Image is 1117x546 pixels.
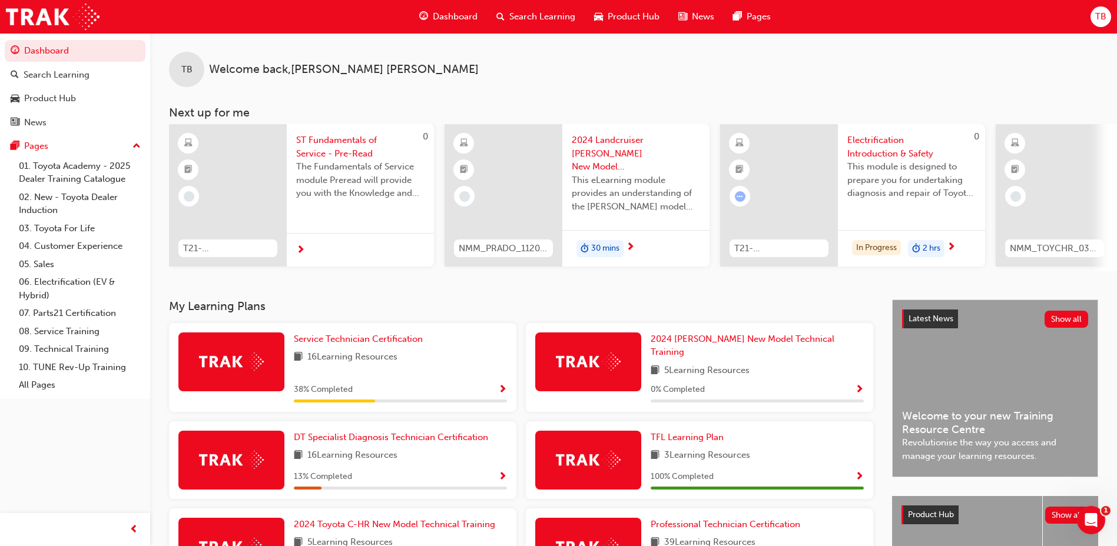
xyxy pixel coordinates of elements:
[14,304,145,322] a: 07. Parts21 Certification
[184,191,194,202] span: learningRecordVerb_NONE-icon
[572,134,700,174] span: 2024 Landcruiser [PERSON_NAME] New Model Mechanisms - Model Outline 1
[24,139,48,153] div: Pages
[591,242,619,255] span: 30 mins
[626,242,635,253] span: next-icon
[459,191,470,202] span: learningRecordVerb_NONE-icon
[912,241,920,257] span: duration-icon
[909,314,953,324] span: Latest News
[296,134,425,160] span: ST Fundamentals of Service - Pre-Read
[852,240,901,256] div: In Progress
[651,364,659,378] span: book-icon
[664,448,750,463] span: 3 Learning Resources
[294,332,427,346] a: Service Technician Certification
[460,162,468,178] span: booktick-icon
[651,519,800,530] span: Professional Technician Certification
[1091,6,1111,27] button: TB
[901,505,1089,524] a: Product HubShow all
[923,242,940,255] span: 2 hrs
[1010,191,1021,202] span: learningRecordVerb_NONE-icon
[5,135,145,157] button: Pages
[498,470,507,484] button: Show Progress
[572,174,700,214] span: This eLearning module provides an understanding of the [PERSON_NAME] model line-up and its Katash...
[5,38,145,135] button: DashboardSearch LearningProduct HubNews
[184,162,193,178] span: booktick-icon
[294,518,500,531] a: 2024 Toyota C-HR New Model Technical Training
[5,64,145,86] a: Search Learning
[11,70,19,81] span: search-icon
[498,382,507,397] button: Show Progress
[608,10,659,24] span: Product Hub
[24,92,76,105] div: Product Hub
[14,255,145,274] a: 05. Sales
[651,432,724,442] span: TFL Learning Plan
[14,188,145,219] a: 02. New - Toyota Dealer Induction
[735,191,745,202] span: learningRecordVerb_ATTEMPT-icon
[585,5,669,29] a: car-iconProduct Hub
[14,340,145,358] a: 09. Technical Training
[11,46,19,56] span: guage-icon
[24,68,90,82] div: Search Learning
[1101,506,1111,515] span: 1
[459,242,548,255] span: NMM_PRADO_112024_MODULE_1
[498,472,507,482] span: Show Progress
[14,273,145,304] a: 06. Electrification (EV & Hybrid)
[294,432,488,442] span: DT Specialist Diagnosis Technician Certification
[1077,506,1105,534] iframe: Intercom live chat
[169,124,434,267] a: 0T21-STFOS_PRE_READST Fundamentals of Service - Pre-ReadThe Fundamentals of Service module Prerea...
[307,448,397,463] span: 16 Learning Resources
[14,358,145,377] a: 10. TUNE Rev-Up Training
[5,88,145,109] a: Product Hub
[855,472,864,482] span: Show Progress
[11,94,19,104] span: car-icon
[11,141,19,152] span: pages-icon
[209,63,479,76] span: Welcome back , [PERSON_NAME] [PERSON_NAME]
[132,139,141,154] span: up-icon
[294,383,353,397] span: 38 % Completed
[294,470,352,484] span: 13 % Completed
[651,518,805,531] a: Professional Technician Certification
[947,242,956,253] span: next-icon
[307,350,397,365] span: 16 Learning Resources
[747,10,771,24] span: Pages
[294,431,493,444] a: DT Specialist Diagnosis Technician Certification
[556,451,621,469] img: Trak
[296,245,305,256] span: next-icon
[487,5,585,29] a: search-iconSearch Learning
[720,124,985,267] a: 0T21-FOD_HVIS_PREREQElectrification Introduction & SafetyThis module is designed to prepare you f...
[664,364,750,378] span: 5 Learning Resources
[294,519,495,530] span: 2024 Toyota C-HR New Model Technical Training
[581,241,589,257] span: duration-icon
[410,5,487,29] a: guage-iconDashboard
[594,9,603,24] span: car-icon
[1011,136,1019,151] span: learningResourceType_ELEARNING-icon
[847,160,976,200] span: This module is designed to prepare you for undertaking diagnosis and repair of Toyota & Lexus Ele...
[734,242,824,255] span: T21-FOD_HVIS_PREREQ
[14,219,145,238] a: 03. Toyota For Life
[433,10,478,24] span: Dashboard
[509,10,575,24] span: Search Learning
[556,352,621,371] img: Trak
[651,334,834,358] span: 2024 [PERSON_NAME] New Model Technical Training
[902,309,1088,328] a: Latest NewsShow all
[692,10,714,24] span: News
[892,299,1098,477] a: Latest NewsShow allWelcome to your new Training Resource CentreRevolutionise the way you access a...
[294,448,303,463] span: book-icon
[496,9,505,24] span: search-icon
[847,134,976,160] span: Electrification Introduction & Safety
[1095,10,1106,24] span: TB
[855,385,864,395] span: Show Progress
[724,5,780,29] a: pages-iconPages
[651,332,864,359] a: 2024 [PERSON_NAME] New Model Technical Training
[651,470,714,484] span: 100 % Completed
[1045,507,1089,524] button: Show all
[855,382,864,397] button: Show Progress
[6,4,100,30] img: Trak
[14,322,145,341] a: 08. Service Training
[423,131,428,142] span: 0
[735,136,744,151] span: learningResourceType_ELEARNING-icon
[733,9,742,24] span: pages-icon
[183,242,273,255] span: T21-STFOS_PRE_READ
[294,334,423,344] span: Service Technician Certification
